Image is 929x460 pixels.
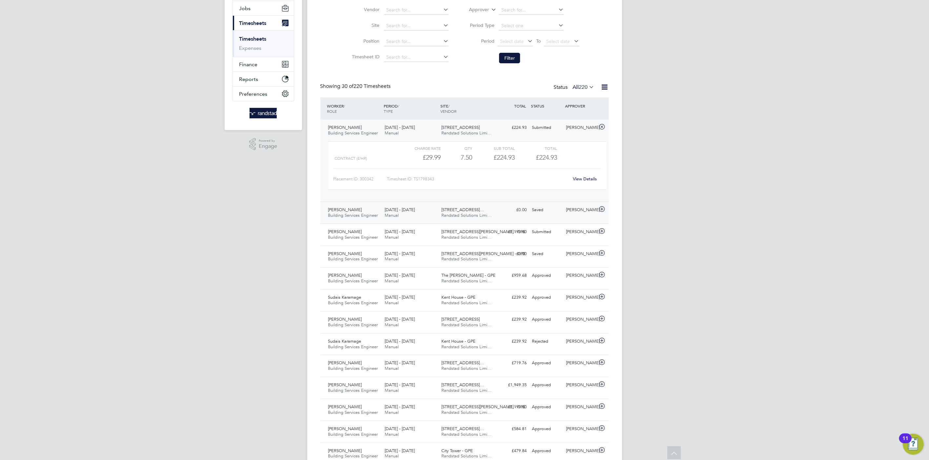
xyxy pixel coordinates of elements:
span: Building Services Engineer [328,130,378,136]
span: City Tower - GPE [441,448,473,453]
div: Placement ID: 300342 [333,174,387,184]
span: Randstad Solutions Limi… [441,322,492,328]
span: Finance [239,61,258,68]
span: Randstad Solutions Limi… [441,278,492,284]
div: £584.81 [495,424,530,434]
span: Building Services Engineer [328,410,378,415]
div: Approved [530,402,564,412]
span: Powered by [259,138,277,144]
span: / [398,103,399,109]
div: [PERSON_NAME] [563,380,597,390]
div: [PERSON_NAME] [563,424,597,434]
div: QTY [441,144,473,152]
a: Go to home page [232,108,294,118]
label: Period Type [465,22,495,28]
div: £239.92 [495,292,530,303]
span: [STREET_ADDRESS]… [441,207,484,212]
a: Expenses [239,45,262,51]
div: Approved [530,270,564,281]
span: Randstad Solutions Limi… [441,410,492,415]
div: Saved [530,249,564,259]
div: [PERSON_NAME] [563,249,597,259]
div: [PERSON_NAME] [563,314,597,325]
div: [PERSON_NAME] [563,336,597,347]
span: Timesheets [239,20,267,26]
div: £1,199.60 [495,402,530,412]
span: Manual [385,256,399,262]
div: Total [515,144,557,152]
span: 30 of [342,83,354,90]
div: [PERSON_NAME] [563,205,597,215]
span: Building Services Engineer [328,431,378,437]
span: [DATE] - [DATE] [385,448,415,453]
label: All [573,84,595,90]
div: Approved [530,292,564,303]
span: Randstad Solutions Limi… [441,234,492,240]
span: [PERSON_NAME] [328,404,362,410]
span: Randstad Solutions Limi… [441,212,492,218]
span: Manual [385,278,399,284]
span: [DATE] - [DATE] [385,338,415,344]
span: [DATE] - [DATE] [385,229,415,234]
div: £959.68 [495,270,530,281]
div: £479.84 [495,446,530,456]
span: Sudais Karamage [328,294,361,300]
div: SITE [439,100,495,117]
div: Saved [530,205,564,215]
div: Rejected [530,336,564,347]
div: £0.00 [495,249,530,259]
span: Reports [239,76,258,82]
span: 220 Timesheets [342,83,391,90]
div: APPROVER [563,100,597,112]
div: Status [554,83,596,92]
span: Preferences [239,91,268,97]
div: [PERSON_NAME] [563,122,597,133]
div: 7.50 [441,152,473,163]
div: [PERSON_NAME] [563,446,597,456]
span: [DATE] - [DATE] [385,125,415,130]
div: WORKER [326,100,382,117]
div: [PERSON_NAME] [563,402,597,412]
span: Randstad Solutions Limi… [441,366,492,371]
div: £239.92 [495,336,530,347]
span: Manual [385,130,399,136]
div: Timesheets [233,30,294,57]
span: Building Services Engineer [328,300,378,306]
div: £719.76 [495,358,530,369]
span: / [448,103,450,109]
span: [PERSON_NAME] [328,426,362,431]
span: [DATE] - [DATE] [385,207,415,212]
span: [STREET_ADDRESS] [441,316,480,322]
span: [PERSON_NAME] [328,251,362,256]
span: Building Services Engineer [328,322,378,328]
button: Open Resource Center, 11 new notifications [903,434,924,455]
span: Manual [385,300,399,306]
span: Building Services Engineer [328,256,378,262]
span: [PERSON_NAME] [328,229,362,234]
div: Sub Total [473,144,515,152]
span: / [344,103,345,109]
span: [STREET_ADDRESS][PERSON_NAME] - GPE [441,251,526,256]
span: [DATE] - [DATE] [385,251,415,256]
span: [DATE] - [DATE] [385,294,415,300]
span: Manual [385,212,399,218]
label: Vendor [350,7,379,12]
span: Randstad Solutions Limi… [441,388,492,393]
span: Select date [546,38,570,44]
button: Filter [499,53,520,63]
span: Building Services Engineer [328,453,378,459]
div: PERIOD [382,100,439,117]
span: Building Services Engineer [328,212,378,218]
span: [PERSON_NAME] [328,125,362,130]
span: TOTAL [515,103,526,109]
span: [PERSON_NAME] [328,382,362,388]
div: [PERSON_NAME] [563,270,597,281]
span: Jobs [239,5,251,11]
span: [DATE] - [DATE] [385,316,415,322]
button: Jobs [233,1,294,15]
span: Manual [385,410,399,415]
span: [STREET_ADDRESS][PERSON_NAME] - GPE [441,229,526,234]
button: Preferences [233,87,294,101]
span: Randstad Solutions Limi… [441,130,492,136]
span: Building Services Engineer [328,344,378,350]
